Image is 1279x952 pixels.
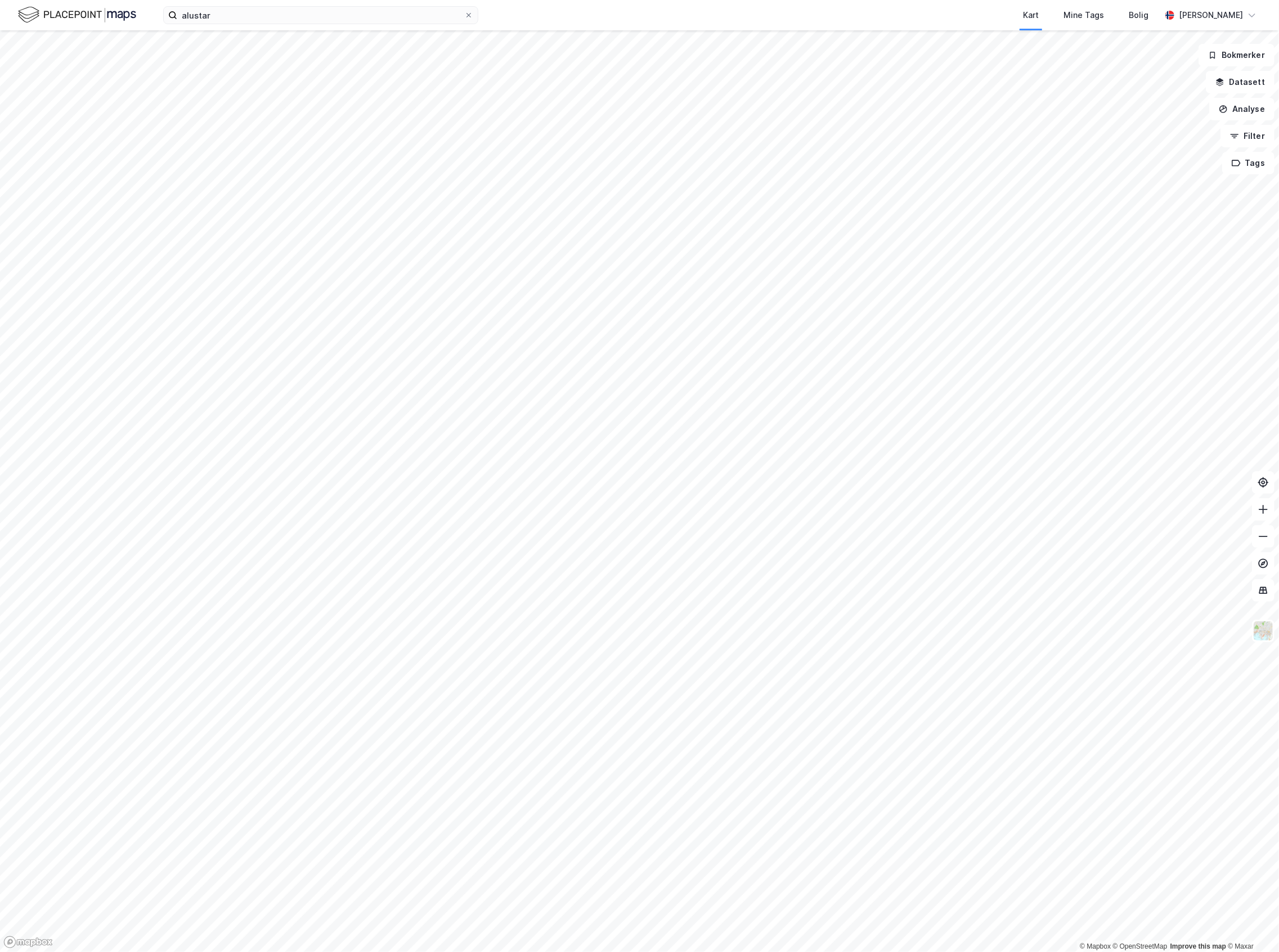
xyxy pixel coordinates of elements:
[1063,8,1104,22] div: Mine Tags
[3,936,53,949] a: Mapbox homepage
[1209,98,1274,120] button: Analyse
[1170,942,1226,950] a: Improve this map
[1253,620,1274,642] img: Z
[1199,44,1274,66] button: Bokmerker
[1222,152,1274,174] button: Tags
[18,5,136,25] img: logo.f888ab2527a4732fd821a326f86c7f29.svg
[1080,942,1111,950] a: Mapbox
[1223,898,1279,952] iframe: Chat Widget
[1206,71,1274,93] button: Datasett
[1129,8,1148,22] div: Bolig
[1113,942,1168,950] a: OpenStreetMap
[177,7,464,24] input: Søk på adresse, matrikkel, gårdeiere, leietakere eller personer
[1023,8,1039,22] div: Kart
[1179,8,1243,22] div: [PERSON_NAME]
[1220,125,1274,147] button: Filter
[1223,898,1279,952] div: Kontrollprogram for chat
